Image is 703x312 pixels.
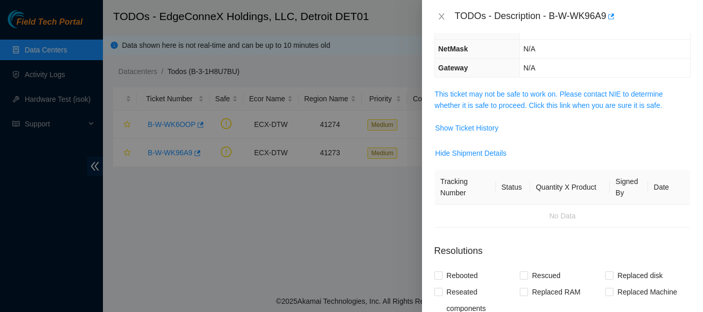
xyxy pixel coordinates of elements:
span: Rebooted [443,267,482,284]
button: Close [434,12,449,22]
th: Quantity X Product [530,170,610,205]
span: Replaced RAM [528,284,585,300]
p: Resolutions [434,236,691,258]
span: Rescued [528,267,565,284]
th: Signed By [610,170,648,205]
th: Status [496,170,530,205]
th: Tracking Number [435,170,496,205]
span: N/A [523,45,535,53]
button: Show Ticket History [435,120,499,136]
td: No Data [435,205,690,228]
span: Gateway [438,64,468,72]
th: Date [648,170,690,205]
div: TODOs - Description - B-W-WK96A9 [455,8,691,25]
span: NetMask [438,45,468,53]
span: Replaced Machine [613,284,681,300]
span: Hide Shipment Details [435,148,507,159]
span: N/A [523,64,535,72]
span: Show Ticket History [435,122,499,134]
a: This ticket may not be safe to work on. Please contact NIE to determine whether it is safe to pro... [435,90,663,109]
span: close [437,12,446,21]
button: Hide Shipment Details [435,145,507,161]
span: Replaced disk [613,267,667,284]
